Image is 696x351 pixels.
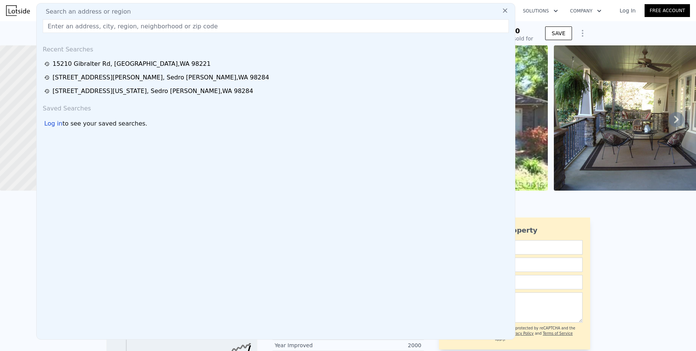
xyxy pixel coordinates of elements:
[53,73,269,82] div: [STREET_ADDRESS][PERSON_NAME] , Sedro [PERSON_NAME] , WA 98284
[348,342,422,349] div: 2000
[53,59,211,68] div: 15210 Gibralter Rd , [GEOGRAPHIC_DATA] , WA 98221
[517,4,564,18] button: Solutions
[575,26,590,41] button: Show Options
[543,331,573,335] a: Terms of Service
[44,87,510,96] a: [STREET_ADDRESS][US_STATE], Sedro [PERSON_NAME],WA 98284
[53,87,253,96] div: [STREET_ADDRESS][US_STATE] , Sedro [PERSON_NAME] , WA 98284
[43,19,509,33] input: Enter an address, city, region, neighborhood or zip code
[611,7,645,14] a: Log In
[6,5,30,16] img: Lotside
[62,119,147,128] span: to see your saved searches.
[40,39,512,57] div: Recent Searches
[645,4,690,17] a: Free Account
[44,73,510,82] a: [STREET_ADDRESS][PERSON_NAME], Sedro [PERSON_NAME],WA 98284
[545,26,572,40] button: SAVE
[44,119,62,128] div: Log in
[495,326,582,342] div: This site is protected by reCAPTCHA and the Google and apply.
[275,342,348,349] div: Year Improved
[40,98,512,116] div: Saved Searches
[564,4,608,18] button: Company
[40,7,131,16] span: Search an address or region
[509,331,533,335] a: Privacy Policy
[44,59,510,68] a: 15210 Gibralter Rd, [GEOGRAPHIC_DATA],WA 98221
